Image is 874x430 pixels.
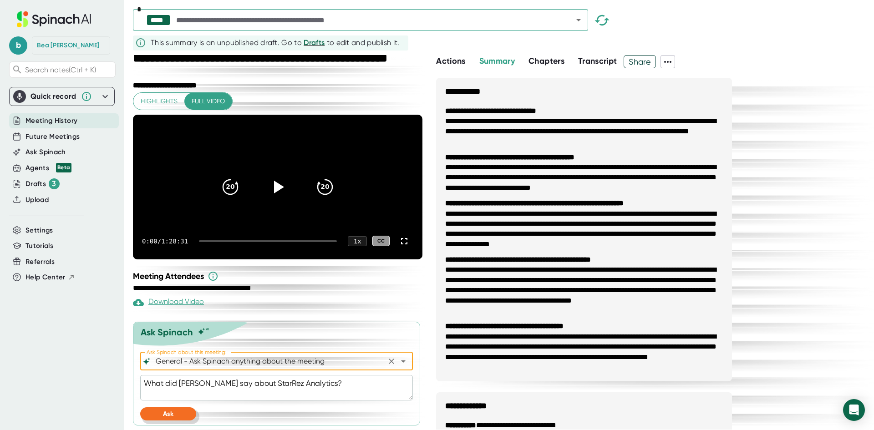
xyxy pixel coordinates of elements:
button: Highlights [133,93,185,110]
button: Meeting History [25,116,77,126]
button: Actions [436,55,465,67]
span: Highlights [141,96,178,107]
div: CC [372,236,390,246]
button: Chapters [528,55,564,67]
span: b [9,36,27,55]
span: Chapters [528,56,564,66]
button: Clear [385,355,398,368]
button: Open [397,355,410,368]
div: Bea van den Heuvel [37,41,99,50]
div: 1 x [348,236,367,246]
span: Full video [192,96,225,107]
button: Full video [184,93,232,110]
button: Agents Beta [25,163,71,173]
button: Referrals [25,257,55,267]
button: Settings [25,225,53,236]
div: Meeting Attendees [133,271,425,282]
span: Actions [436,56,465,66]
div: Ask Spinach [141,327,193,338]
span: Drafts [304,38,325,47]
textarea: What did [PERSON_NAME] say about StarRez Analytics? [140,375,413,400]
button: Drafts [304,37,325,48]
div: Quick record [30,92,76,101]
button: Drafts 3 [25,178,60,189]
button: Summary [479,55,515,67]
span: Summary [479,56,515,66]
span: Search notes (Ctrl + K) [25,66,96,74]
div: 3 [49,178,60,189]
span: Help Center [25,272,66,283]
button: Future Meetings [25,132,80,142]
button: Ask [140,407,196,420]
div: This summary is an unpublished draft. Go to to edit and publish it. [151,37,400,48]
div: Drafts [25,178,60,189]
button: Share [624,55,656,68]
div: Download Video [133,297,204,308]
button: Upload [25,195,49,205]
button: Ask Spinach [25,147,66,157]
button: Help Center [25,272,75,283]
span: Ask [163,410,173,418]
div: Open Intercom Messenger [843,399,865,421]
button: Transcript [578,55,617,67]
div: 0:00 / 1:28:31 [142,238,188,245]
input: What can we do to help? [154,355,383,368]
button: Open [572,14,585,26]
div: Quick record [13,87,111,106]
div: Agents [25,163,71,173]
span: Share [624,54,655,70]
button: Tutorials [25,241,53,251]
div: Beta [56,163,71,172]
span: Transcript [578,56,617,66]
